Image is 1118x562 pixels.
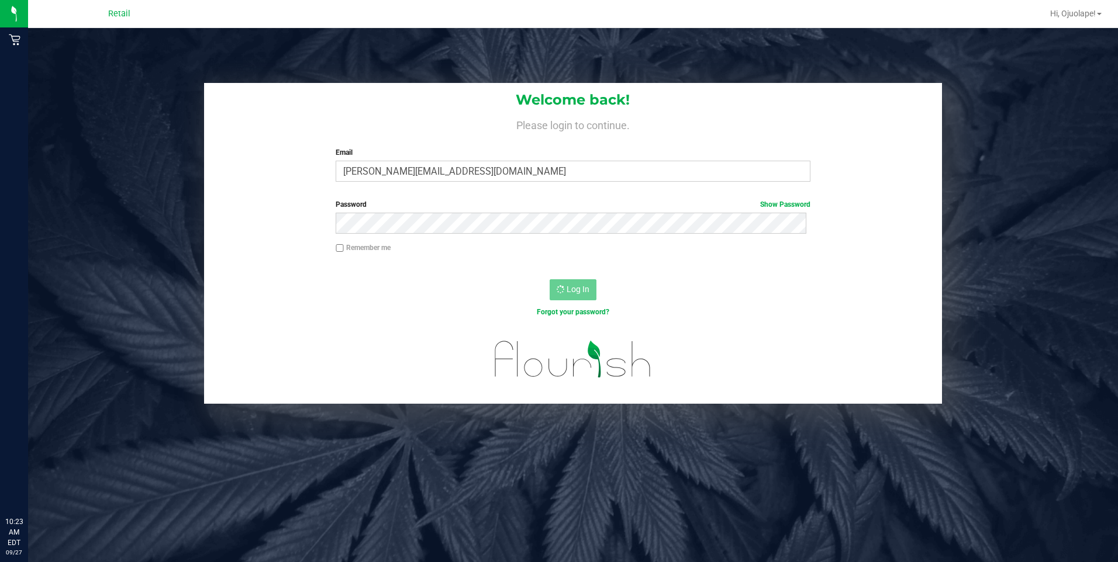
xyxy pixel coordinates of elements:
p: 10:23 AM EDT [5,516,23,548]
h1: Welcome back! [204,92,943,107]
a: Forgot your password? [537,308,609,316]
p: 09/27 [5,548,23,557]
img: flourish_logo.svg [481,329,665,389]
inline-svg: Retail [9,34,20,46]
span: Password [336,200,367,209]
label: Remember me [336,242,391,253]
span: Retail [108,9,130,19]
a: Show Password [760,200,810,209]
label: Email [336,147,810,158]
h4: Please login to continue. [204,117,943,131]
span: Hi, Ojuolape! [1050,9,1096,18]
button: Log In [550,279,596,300]
span: Log In [567,285,589,294]
input: Remember me [336,244,344,252]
